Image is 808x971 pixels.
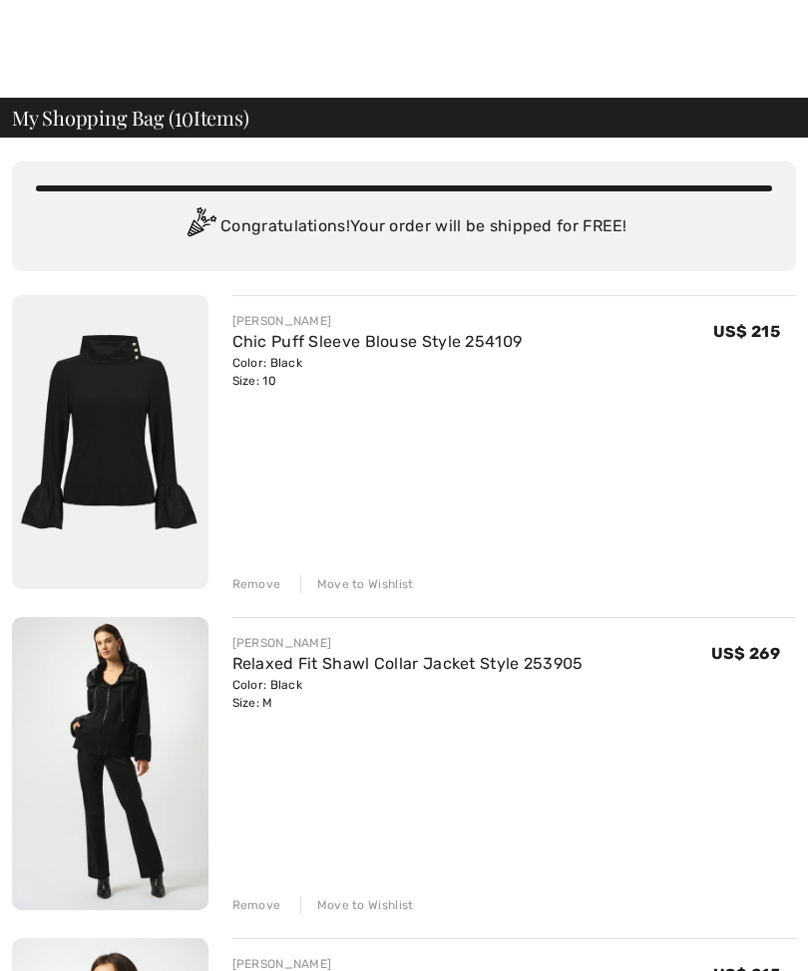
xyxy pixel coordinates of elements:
div: Remove [232,575,281,593]
span: US$ 269 [711,644,780,663]
img: Relaxed Fit Shawl Collar Jacket Style 253905 [12,617,208,910]
span: My Shopping Bag ( Items) [12,108,249,128]
img: Chic Puff Sleeve Blouse Style 254109 [12,295,208,589]
div: Move to Wishlist [300,575,414,593]
div: [PERSON_NAME] [232,312,523,330]
div: Color: Black Size: M [232,676,584,712]
a: Chic Puff Sleeve Blouse Style 254109 [232,332,523,351]
div: Color: Black Size: 10 [232,354,523,390]
img: Congratulation2.svg [181,207,220,247]
span: US$ 215 [713,322,780,341]
div: Congratulations! Your order will be shipped for FREE! [36,207,772,247]
span: 10 [175,103,194,129]
div: [PERSON_NAME] [232,634,584,652]
a: Relaxed Fit Shawl Collar Jacket Style 253905 [232,654,584,673]
div: Remove [232,896,281,914]
div: Move to Wishlist [300,896,414,914]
